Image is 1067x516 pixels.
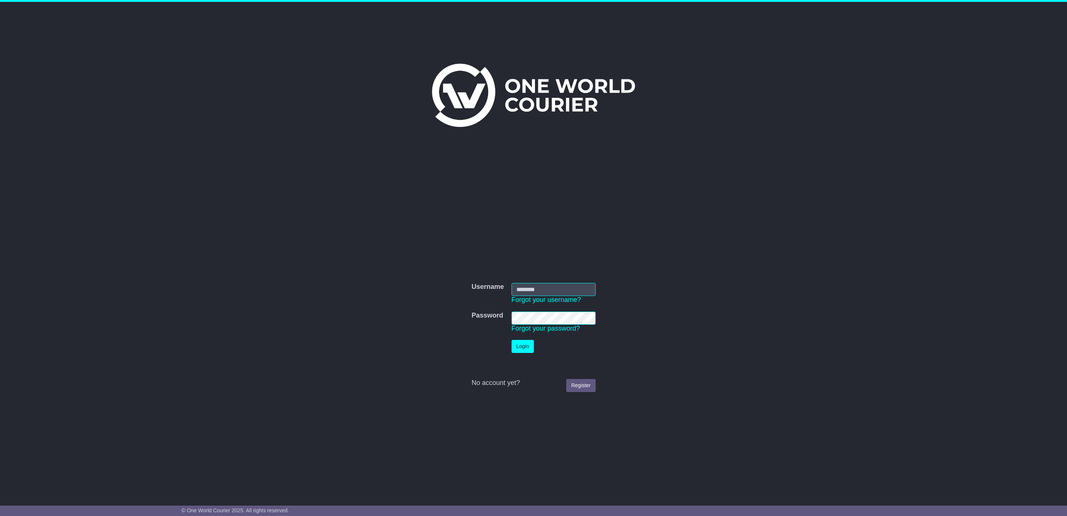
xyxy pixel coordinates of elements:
[432,64,635,127] img: One World
[471,283,504,291] label: Username
[471,379,595,387] div: No account yet?
[512,340,534,353] button: Login
[566,379,595,392] a: Register
[512,296,581,303] a: Forgot your username?
[471,312,503,320] label: Password
[512,325,580,332] a: Forgot your password?
[182,507,289,513] span: © One World Courier 2025. All rights reserved.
